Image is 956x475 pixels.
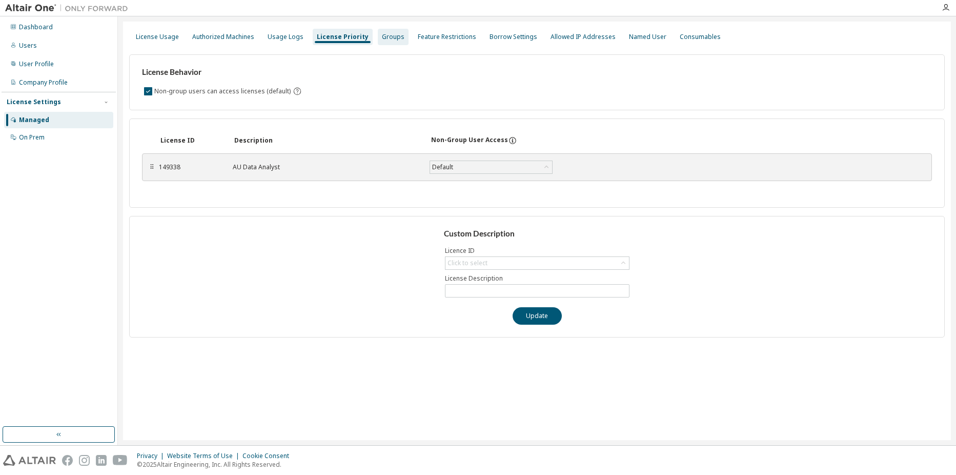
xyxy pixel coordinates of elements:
[382,33,404,41] div: Groups
[62,455,73,466] img: facebook.svg
[113,455,128,466] img: youtube.svg
[19,23,53,31] div: Dashboard
[293,87,302,96] svg: By default any user not assigned to any group can access any license. Turn this setting off to di...
[19,42,37,50] div: Users
[3,455,56,466] img: altair_logo.svg
[79,455,90,466] img: instagram.svg
[159,163,220,171] div: 149338
[154,85,293,97] label: Non-group users can access licenses (default)
[149,163,155,171] div: ⠿
[5,3,133,13] img: Altair One
[167,452,242,460] div: Website Terms of Use
[19,133,45,142] div: On Prem
[448,259,487,267] div: Click to select
[137,460,295,469] p: © 2025 Altair Engineering, Inc. All Rights Reserved.
[430,161,552,173] div: Default
[680,33,721,41] div: Consumables
[233,163,417,171] div: AU Data Analyst
[19,116,49,124] div: Managed
[19,78,68,87] div: Company Profile
[445,274,629,283] label: License Description
[268,33,303,41] div: Usage Logs
[137,452,167,460] div: Privacy
[431,136,508,145] div: Non-Group User Access
[418,33,476,41] div: Feature Restrictions
[513,307,562,325] button: Update
[444,229,630,239] h3: Custom Description
[136,33,179,41] div: License Usage
[7,98,61,106] div: License Settings
[431,162,455,173] div: Default
[142,67,300,77] h3: License Behavior
[96,455,107,466] img: linkedin.svg
[445,247,629,255] label: Licence ID
[234,136,419,145] div: Description
[629,33,666,41] div: Named User
[445,257,629,269] div: Click to select
[317,33,369,41] div: License Priority
[551,33,616,41] div: Allowed IP Addresses
[160,136,222,145] div: License ID
[192,33,254,41] div: Authorized Machines
[242,452,295,460] div: Cookie Consent
[19,60,54,68] div: User Profile
[490,33,537,41] div: Borrow Settings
